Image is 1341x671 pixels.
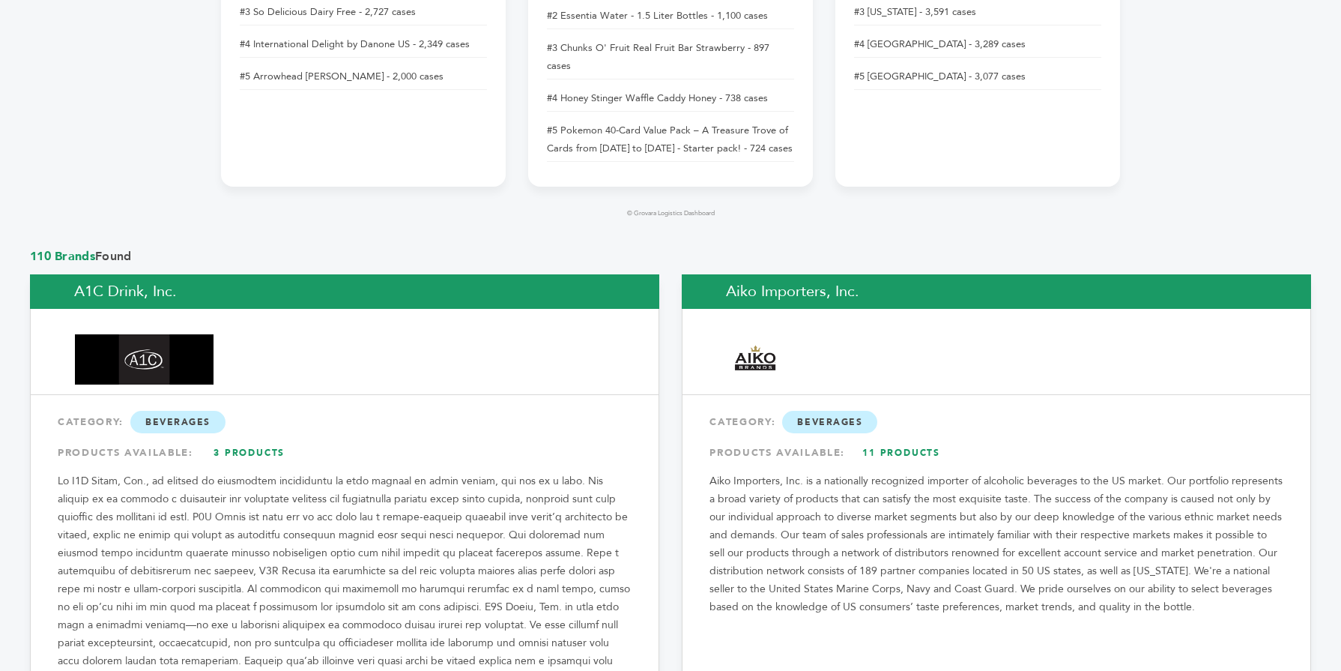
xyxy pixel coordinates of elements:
li: #5 Pokemon 40-Card Value Pack – A Treasure Trove of Cards from [DATE] to [DATE] - Starter pack! -... [547,118,794,162]
li: #2 Essentia Water - 1.5 Liter Bottles - 1,100 cases [547,3,794,29]
div: PRODUCTS AVAILABLE: [709,439,1283,466]
img: Aiko Importers, Inc. [727,328,784,391]
span: Beverages [782,411,877,433]
a: 11 Products [849,439,954,466]
a: 3 Products [197,439,302,466]
p: Aiko Importers, Inc. is a nationally recognized importer of alcoholic beverages to the US market.... [709,472,1283,616]
img: A1C Drink, Inc. [75,334,214,385]
h2: A1C Drink, Inc. [30,274,659,309]
div: CATEGORY: [709,409,1283,436]
span: Beverages [130,411,225,433]
li: #4 Honey Stinger Waffle Caddy Honey - 738 cases [547,85,794,112]
footer: © Grovara Logistics Dashboard [221,209,1120,218]
div: PRODUCTS AVAILABLE: [58,439,632,466]
h2: Aiko Importers, Inc. [682,274,1311,309]
li: #5 [GEOGRAPHIC_DATA] - 3,077 cases [854,64,1101,90]
li: #3 Chunks O' Fruit Real Fruit Bar Strawberry - 897 cases [547,35,794,79]
li: #4 International Delight by Danone US - 2,349 cases [240,31,487,58]
li: #4 [GEOGRAPHIC_DATA] - 3,289 cases [854,31,1101,58]
li: #5 Arrowhead [PERSON_NAME] - 2,000 cases [240,64,487,90]
div: CATEGORY: [58,409,632,436]
span: Found [30,248,1311,265]
span: 110 Brands [30,248,95,265]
